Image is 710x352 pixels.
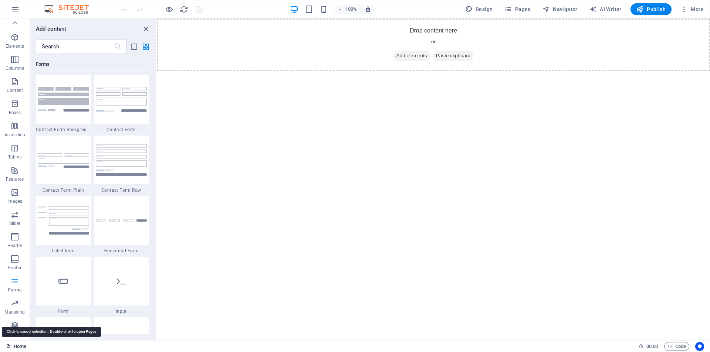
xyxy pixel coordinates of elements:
button: Usercentrics [695,342,704,351]
span: Paste clipboard [276,32,317,42]
span: Label form [36,248,91,254]
p: Elements [6,43,24,49]
span: Contact Form Plain [36,187,91,193]
div: Label form [36,196,91,254]
span: Form [36,308,91,314]
a: Home [6,342,26,351]
p: Footer [8,265,21,271]
i: On resize automatically adjust zoom level to fit chosen device. [365,6,371,13]
p: Content [7,88,23,93]
div: Horizontal Form [94,196,149,254]
div: Design (Ctrl+Alt+Y) [462,3,496,15]
button: More [677,3,707,15]
button: close panel [141,24,150,33]
span: Input [94,308,149,314]
h6: Session time [639,342,658,351]
button: Design [462,3,496,15]
p: Marketing [4,309,25,315]
div: Contact Form Background [36,75,91,133]
h6: 100% [345,5,357,14]
button: Code [664,342,689,351]
div: Contact Form Row [94,136,149,193]
button: grid-view [141,42,150,51]
button: reload [179,5,188,14]
p: Collections [3,331,26,337]
div: Contact Form [94,75,149,133]
div: Form [36,257,91,314]
p: Slider [9,221,21,226]
span: Contact Form [94,127,149,133]
img: contact-form-row.svg [96,144,147,175]
div: Contact Form Plain [36,136,91,193]
p: Features [6,176,24,182]
p: Header [7,243,22,249]
img: contact-form.svg [96,87,147,112]
button: list-view [129,42,138,51]
span: Design [465,6,493,13]
span: : [652,344,653,349]
p: Boxes [9,110,21,116]
h6: Forms [36,60,149,69]
img: form-with-background.svg [38,87,89,111]
button: Publish [630,3,672,15]
i: Reload page [180,5,188,14]
button: Click here to leave preview mode and continue editing [165,5,173,14]
button: Navigator [540,3,581,15]
button: 100% [334,5,361,14]
button: Pages [501,3,533,15]
h6: Add content [36,24,67,33]
img: contact-form-plain.svg [38,152,89,168]
p: Columns [6,65,24,71]
div: Input [94,257,149,314]
img: Editor Logo [43,5,98,14]
span: Navigator [542,6,578,13]
p: Forms [8,287,21,293]
p: Images [7,198,23,204]
span: Add elements [237,32,273,42]
input: Search [36,39,114,54]
span: Pages [504,6,530,13]
img: contact-form-label.svg [38,206,89,235]
span: Horizontal Form [94,248,149,254]
span: AI Writer [589,6,622,13]
p: Tables [8,154,21,160]
p: Accordion [4,132,25,138]
span: Contact Form Row [94,187,149,193]
span: Contact Form Background [36,127,91,133]
span: Publish [636,6,666,13]
span: More [680,6,704,13]
img: form-horizontal.svg [96,219,147,222]
span: 00 00 [646,342,658,351]
button: AI Writer [586,3,625,15]
span: Code [667,342,686,351]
